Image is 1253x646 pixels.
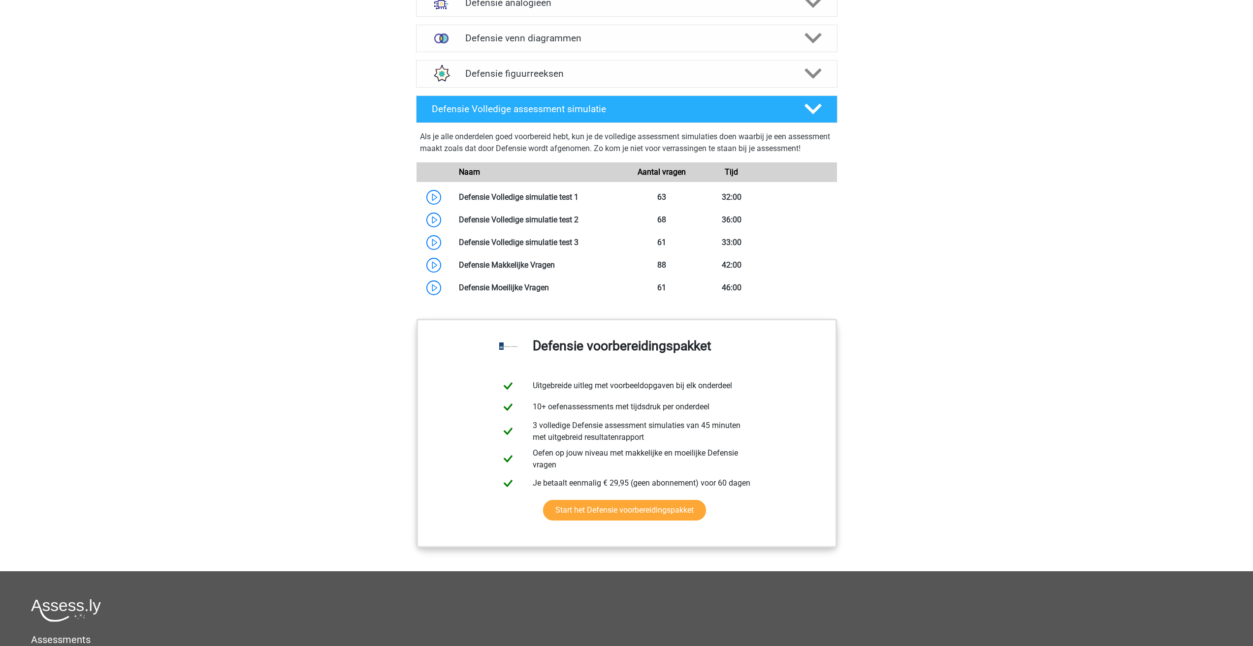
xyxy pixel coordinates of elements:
[31,599,101,622] img: Assessly logo
[412,60,841,88] a: figuurreeksen Defensie figuurreeksen
[451,282,627,294] div: Defensie Moeilijke Vragen
[451,259,627,271] div: Defensie Makkelijke Vragen
[420,131,834,158] div: Als je alle onderdelen goed voorbereid hebt, kun je de volledige assessment simulaties doen waarb...
[543,500,706,521] a: Start het Defensie voorbereidingspakket
[428,26,454,51] img: venn diagrammen
[31,634,1222,646] h5: Assessments
[465,68,788,79] h4: Defensie figuurreeksen
[697,166,767,178] div: Tijd
[428,61,454,87] img: figuurreeksen
[412,25,841,52] a: venn diagrammen Defensie venn diagrammen
[432,103,788,115] h4: Defensie Volledige assessment simulatie
[451,214,627,226] div: Defensie Volledige simulatie test 2
[465,32,788,44] h4: Defensie venn diagrammen
[626,166,696,178] div: Aantal vragen
[451,237,627,248] div: Defensie Volledige simulatie test 3
[451,191,627,203] div: Defensie Volledige simulatie test 1
[451,166,627,178] div: Naam
[412,95,841,123] a: Defensie Volledige assessment simulatie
